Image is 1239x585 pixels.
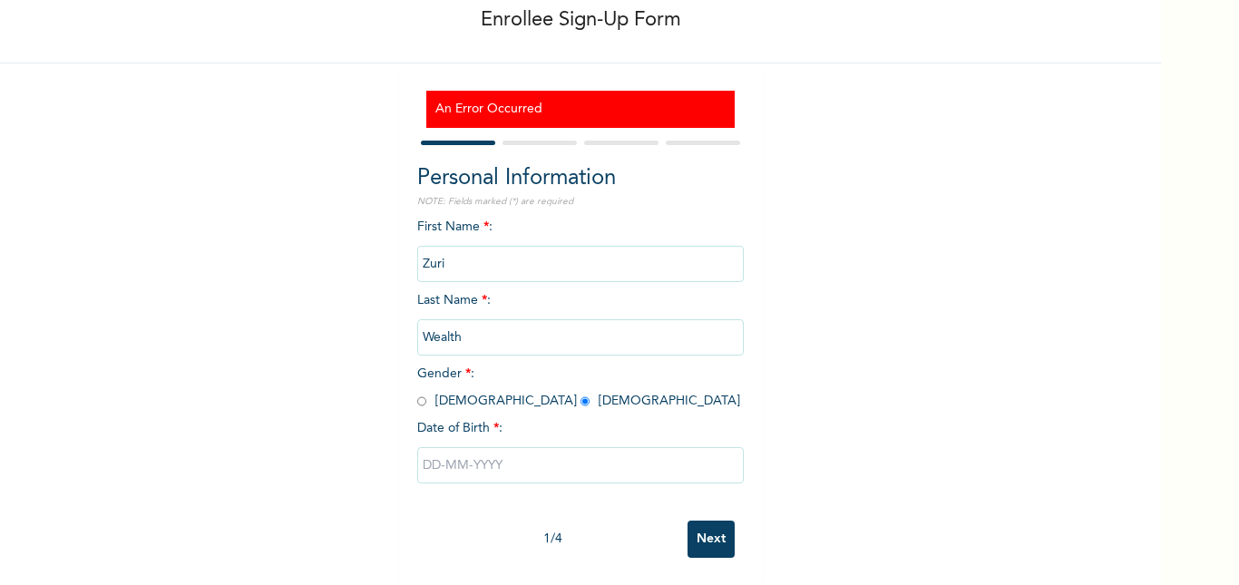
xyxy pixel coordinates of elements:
[417,447,744,483] input: DD-MM-YYYY
[417,220,744,270] span: First Name :
[417,419,502,438] span: Date of Birth :
[417,367,740,407] span: Gender : [DEMOGRAPHIC_DATA] [DEMOGRAPHIC_DATA]
[417,319,744,356] input: Enter your last name
[435,100,726,119] h3: An Error Occurred
[417,294,744,344] span: Last Name :
[417,530,688,549] div: 1 / 4
[417,162,744,195] h2: Personal Information
[688,521,735,558] input: Next
[417,246,744,282] input: Enter your first name
[417,195,744,209] p: NOTE: Fields marked (*) are required
[481,5,681,35] p: Enrollee Sign-Up Form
